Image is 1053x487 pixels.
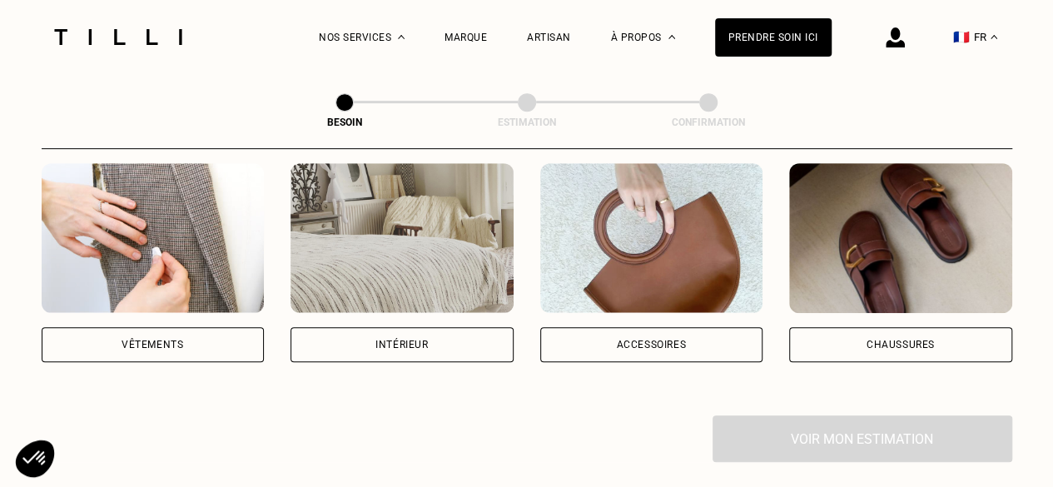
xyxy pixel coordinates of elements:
[375,340,428,350] div: Intérieur
[991,35,997,39] img: menu déroulant
[42,163,265,313] img: Vêtements
[291,163,514,313] img: Intérieur
[445,32,487,43] a: Marque
[953,29,970,45] span: 🇫🇷
[625,117,792,128] div: Confirmation
[398,35,405,39] img: Menu déroulant
[886,27,905,47] img: icône connexion
[444,117,610,128] div: Estimation
[668,35,675,39] img: Menu déroulant à propos
[527,32,571,43] a: Artisan
[261,117,428,128] div: Besoin
[48,29,188,45] img: Logo du service de couturière Tilli
[122,340,183,350] div: Vêtements
[715,18,832,57] a: Prendre soin ici
[789,163,1012,313] img: Chaussures
[616,340,686,350] div: Accessoires
[540,163,763,313] img: Accessoires
[867,340,935,350] div: Chaussures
